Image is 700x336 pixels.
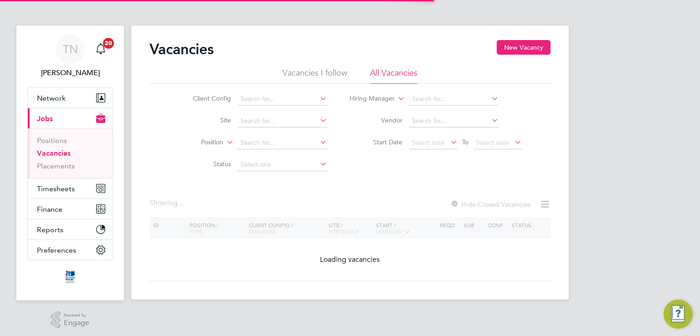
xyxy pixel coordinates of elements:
a: Positions [37,136,67,145]
a: Go to home page [27,270,113,284]
button: Reports [28,219,113,239]
span: 20 [103,38,114,49]
a: TN[PERSON_NAME] [27,35,113,78]
span: Engage [64,319,89,327]
input: Search for... [409,93,499,106]
span: Timesheets [37,184,75,193]
a: Vacancies [37,149,71,158]
div: Showing [149,199,185,208]
span: Finance [37,205,62,214]
label: Position [171,138,223,147]
h2: Vacancies [149,40,214,58]
span: Reports [37,225,63,234]
label: Hide Closed Vacancies [450,200,530,209]
label: Site [179,116,231,124]
label: Vendor [350,116,402,124]
span: Select date [412,138,445,147]
label: Start Date [350,138,402,146]
button: Preferences [28,240,113,260]
span: Jobs [37,114,53,123]
span: TN [63,43,78,55]
span: To [459,136,471,148]
button: Finance [28,199,113,219]
input: Search for... [237,93,327,106]
label: Client Config [179,94,231,102]
li: Vacancies I follow [283,67,347,84]
span: Powered by [64,311,89,319]
a: 20 [92,35,110,64]
span: Select date [476,138,509,147]
a: Powered byEngage [51,311,90,329]
li: All Vacancies [370,67,417,84]
label: Hiring Manager [342,94,395,103]
input: Select one [237,158,327,171]
a: Placements [37,162,75,170]
input: Search for... [237,137,327,149]
span: Tom Newton [27,67,113,78]
nav: Main navigation [16,25,124,300]
input: Search for... [409,115,499,127]
button: Network [28,88,113,108]
span: Preferences [37,246,76,255]
div: Jobs [28,128,113,178]
button: Jobs [28,108,113,128]
span: ... [178,199,183,208]
input: Search for... [237,115,327,127]
button: Timesheets [28,178,113,199]
label: Status [179,160,231,168]
button: Engage Resource Center [664,300,693,329]
button: New Vacancy [497,40,551,55]
img: itsconstruction-logo-retina.png [64,270,77,284]
span: Network [37,94,66,102]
